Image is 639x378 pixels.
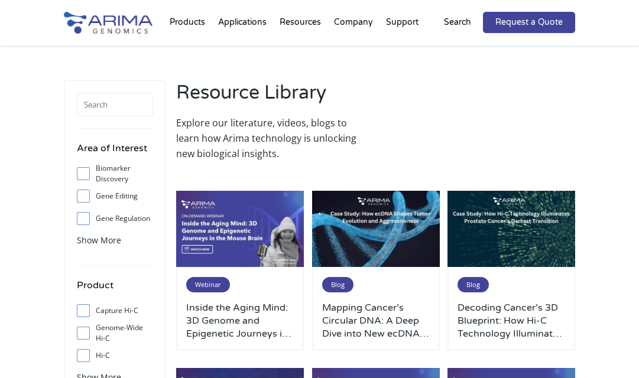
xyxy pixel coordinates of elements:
[77,93,153,116] input: Search
[186,301,294,340] a: Inside the Aging Mind: 3D Genome and Epigenetic Journeys in the Mouse Brain
[447,191,575,268] img: Arima-March-Blog-Post-Banner-3-500x300.jpg
[77,347,153,364] label: Hi-C
[176,80,369,115] h2: Resource Library
[444,15,471,30] p: Search
[483,12,575,33] a: Request a Quote
[458,277,489,292] span: Blog
[312,191,440,268] img: Arima-March-Blog-Post-Banner-4-500x300.jpg
[77,302,153,320] label: Capture Hi-C
[458,301,565,340] a: Decoding Cancer’s 3D Blueprint: How Hi-C Technology Illuminates [MEDICAL_DATA] Cancer’s Darkest T...
[77,141,153,165] h4: Area of Interest
[77,187,153,205] label: Gene Editing
[322,301,430,340] a: Mapping Cancer’s Circular DNA: A Deep Dive into New ecDNA 3D Architecture Research
[77,278,153,302] h4: Product
[176,191,304,268] img: Use-This-For-Webinar-Images-3-500x300.jpg
[186,277,230,292] span: Webinar
[77,324,153,342] label: Genome-Wide Hi-C
[77,210,153,227] label: Gene Regulation
[64,12,153,34] img: Arima-Genomics-logo
[176,115,369,161] p: Explore our literature, videos, blogs to learn how Arima technology is unlocking new biological i...
[322,277,353,292] span: Blog
[77,165,153,183] label: Biomarker Discovery
[77,234,121,246] span: Show More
